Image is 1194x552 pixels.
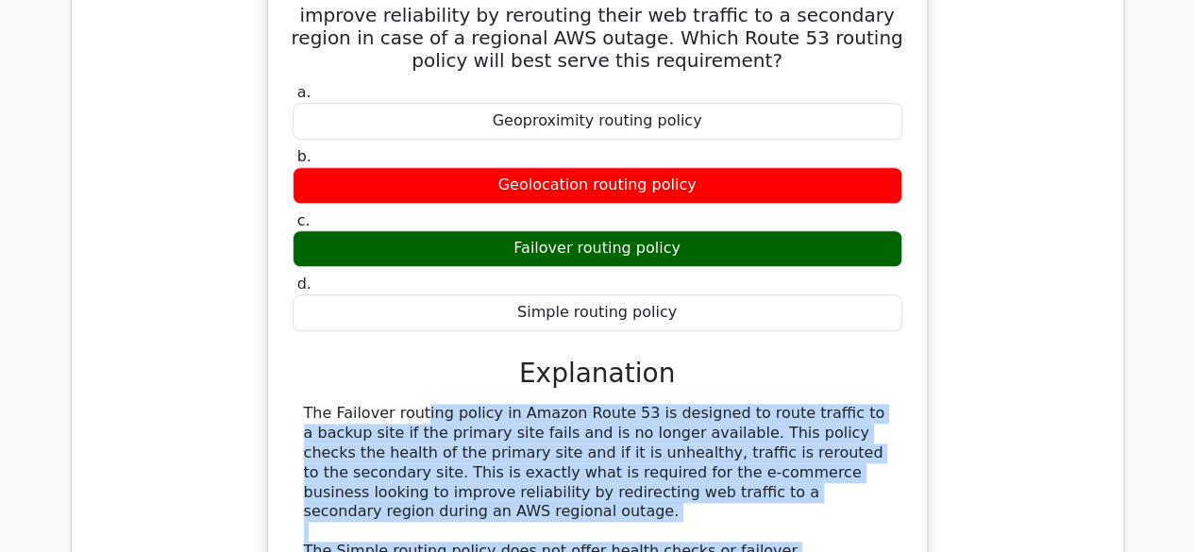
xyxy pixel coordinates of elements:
h3: Explanation [304,358,891,390]
div: Simple routing policy [293,294,902,331]
span: a. [297,83,311,101]
div: Geolocation routing policy [293,167,902,204]
div: Geoproximity routing policy [293,103,902,140]
div: Failover routing policy [293,230,902,267]
span: d. [297,275,311,293]
span: c. [297,211,311,229]
span: b. [297,147,311,165]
